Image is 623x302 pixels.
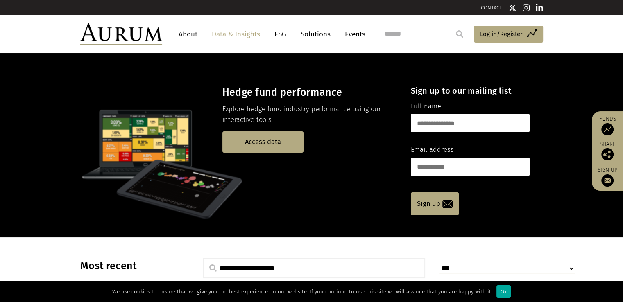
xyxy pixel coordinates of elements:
img: Access Funds [601,123,614,135]
a: Sign up [596,167,619,187]
a: Funds [596,115,619,135]
img: search.svg [209,264,217,272]
img: Sign up to our newsletter [601,174,614,187]
p: Explore hedge fund industry performance using our interactive tools. [222,104,396,126]
img: Twitter icon [508,4,517,12]
img: Linkedin icon [536,4,543,12]
a: Solutions [297,27,335,42]
a: Log in/Register [474,26,543,43]
h4: Sign up to our mailing list [411,86,530,96]
img: Share this post [601,148,614,160]
span: Log in/Register [480,29,523,39]
a: CONTACT [481,5,502,11]
div: Ok [496,285,511,298]
img: Instagram icon [523,4,530,12]
img: Aurum [80,23,162,45]
h3: Most recent [80,260,183,272]
a: About [174,27,202,42]
h3: Hedge fund performance [222,86,396,99]
a: Data & Insights [208,27,264,42]
a: Sign up [411,192,459,215]
label: Email address [411,144,454,155]
input: Submit [451,26,468,42]
label: Full name [411,101,441,112]
a: Access data [222,131,304,152]
a: ESG [270,27,290,42]
div: Share [596,142,619,160]
img: email-icon [442,200,453,208]
a: Events [341,27,365,42]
